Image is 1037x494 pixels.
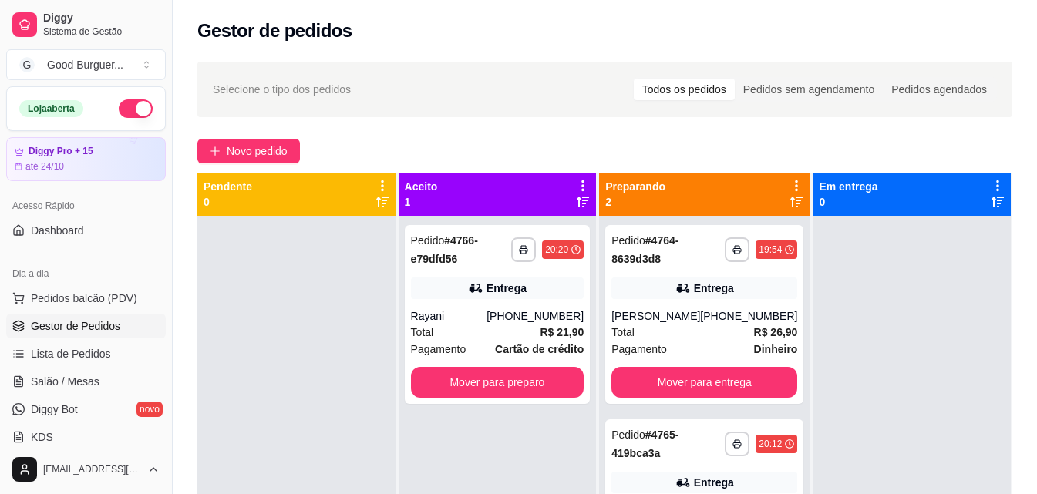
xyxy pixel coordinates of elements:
a: Lista de Pedidos [6,341,166,366]
div: Acesso Rápido [6,193,166,218]
p: 2 [605,194,665,210]
span: Pedido [611,234,645,247]
p: Preparando [605,179,665,194]
p: 1 [405,194,438,210]
div: Entrega [487,281,527,296]
p: Em entrega [819,179,877,194]
a: DiggySistema de Gestão [6,6,166,43]
span: plus [210,146,221,156]
div: Todos os pedidos [634,79,735,100]
div: Rayani [411,308,487,324]
span: Total [411,324,434,341]
span: Salão / Mesas [31,374,99,389]
strong: Cartão de crédito [495,343,584,355]
a: Dashboard [6,218,166,243]
div: Pedidos agendados [883,79,995,100]
button: Alterar Status [119,99,153,118]
div: Entrega [694,475,734,490]
p: 0 [819,194,877,210]
strong: # 4764-8639d3d8 [611,234,678,265]
span: Novo pedido [227,143,288,160]
a: Diggy Pro + 15até 24/10 [6,137,166,181]
a: Salão / Mesas [6,369,166,394]
div: [PHONE_NUMBER] [700,308,797,324]
span: Lista de Pedidos [31,346,111,361]
div: Loja aberta [19,100,83,117]
span: Pedidos balcão (PDV) [31,291,137,306]
p: Pendente [204,179,252,194]
div: Good Burguer ... [47,57,123,72]
span: Pedido [411,234,445,247]
span: G [19,57,35,72]
button: Pedidos balcão (PDV) [6,286,166,311]
button: Select a team [6,49,166,80]
div: [PERSON_NAME] [611,308,700,324]
span: Pedido [611,428,645,441]
div: 19:54 [759,244,782,256]
button: Mover para preparo [411,367,584,398]
div: Dia a dia [6,261,166,286]
div: 20:20 [545,244,568,256]
h2: Gestor de pedidos [197,18,352,43]
div: Entrega [694,281,734,296]
strong: Dinheiro [754,343,798,355]
button: Mover para entrega [611,367,797,398]
span: KDS [31,429,53,445]
strong: R$ 26,90 [754,326,798,338]
div: Pedidos sem agendamento [735,79,883,100]
p: Aceito [405,179,438,194]
p: 0 [204,194,252,210]
strong: # 4765-419bca3a [611,428,678,459]
span: Dashboard [31,223,84,238]
span: Diggy [43,12,160,25]
span: Diggy Bot [31,402,78,417]
article: Diggy Pro + 15 [29,146,93,157]
span: Pagamento [611,341,667,358]
span: Pagamento [411,341,466,358]
span: Sistema de Gestão [43,25,160,38]
strong: # 4766-e79dfd56 [411,234,478,265]
span: Selecione o tipo dos pedidos [213,81,351,98]
a: KDS [6,425,166,449]
button: Novo pedido [197,139,300,163]
button: [EMAIL_ADDRESS][DOMAIN_NAME] [6,451,166,488]
article: até 24/10 [25,160,64,173]
a: Diggy Botnovo [6,397,166,422]
div: 20:12 [759,438,782,450]
span: [EMAIL_ADDRESS][DOMAIN_NAME] [43,463,141,476]
strong: R$ 21,90 [540,326,584,338]
span: Gestor de Pedidos [31,318,120,334]
div: [PHONE_NUMBER] [487,308,584,324]
span: Total [611,324,635,341]
a: Gestor de Pedidos [6,314,166,338]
